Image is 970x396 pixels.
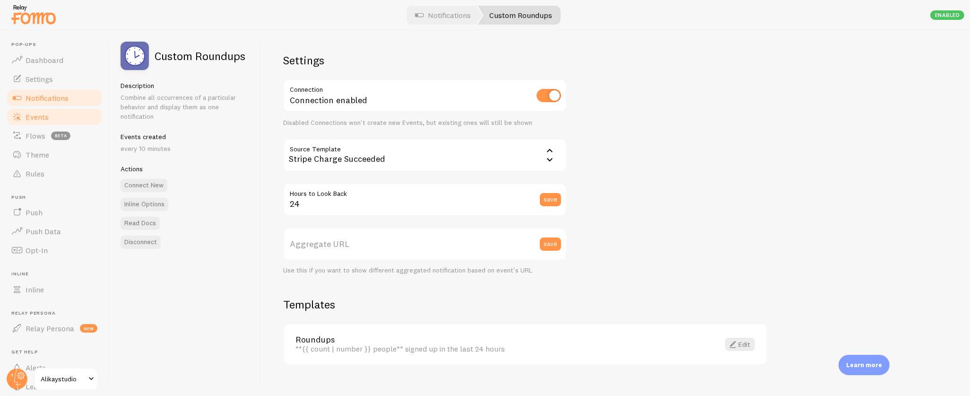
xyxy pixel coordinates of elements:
a: Flows beta [6,126,103,145]
span: Get Help [11,349,103,355]
p: every 10 minutes [121,144,249,153]
span: Notifications [26,93,69,103]
span: Relay Persona [26,324,74,333]
a: Edit [725,338,755,351]
a: Roundups [295,335,708,344]
span: Theme [26,150,49,159]
label: Aggregate URL [283,228,567,261]
div: **{{ count | number }} people** signed up in the last 24 hours [295,344,708,353]
p: Combine all occurrences of a particular behavior and display them as one notification [121,93,249,121]
div: Disabled Connections won't create new Events, but existing ones will still be shown [283,119,567,127]
a: Opt-In [6,241,103,260]
a: Push [6,203,103,222]
a: Settings [6,70,103,88]
a: Notifications [6,88,103,107]
div: Stripe Charge Succeeded [283,139,567,172]
span: new [80,324,97,333]
div: Learn more [839,355,890,375]
span: Pop-ups [11,42,103,48]
span: Relay Persona [11,310,103,317]
h5: Actions [121,165,249,173]
label: Hours to Look Back [283,183,567,199]
h5: Description [121,81,249,90]
span: Inline [11,271,103,277]
a: Rules [6,164,103,183]
span: Events [26,112,49,122]
a: Alerts [6,358,103,377]
a: Inline Options [121,198,168,211]
a: Dashboard [6,51,103,70]
button: save [540,238,561,251]
button: Connect New [121,179,167,192]
div: Connection enabled [283,79,567,114]
span: Alerts [26,363,46,372]
img: fomo_icons_custom_roundups.svg [121,42,149,70]
a: Alikaystudio [34,368,98,390]
a: Theme [6,145,103,164]
span: Push [26,208,43,217]
h2: Settings [283,53,567,68]
h5: Events created [121,132,249,141]
span: Push Data [26,227,61,236]
button: save [540,193,561,206]
p: Learn more [846,361,882,370]
span: Opt-In [26,246,48,255]
a: Events [6,107,103,126]
span: Push [11,194,103,201]
button: Disconnect [121,236,161,249]
a: Read Docs [121,217,160,230]
div: Use this if you want to show different aggregated notification based on event's URL [283,266,567,275]
span: Dashboard [26,55,63,65]
a: Inline [6,280,103,299]
span: Rules [26,169,44,178]
span: beta [51,132,70,140]
a: Push Data [6,222,103,241]
span: Settings [26,74,53,84]
a: Relay Persona new [6,319,103,338]
img: fomo-relay-logo-orange.svg [10,2,57,26]
h2: Templates [283,297,767,312]
span: Alikaystudio [41,373,86,385]
h2: Custom Roundups [155,50,245,62]
span: Inline [26,285,44,294]
span: Flows [26,131,45,141]
input: 24 [283,183,567,216]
